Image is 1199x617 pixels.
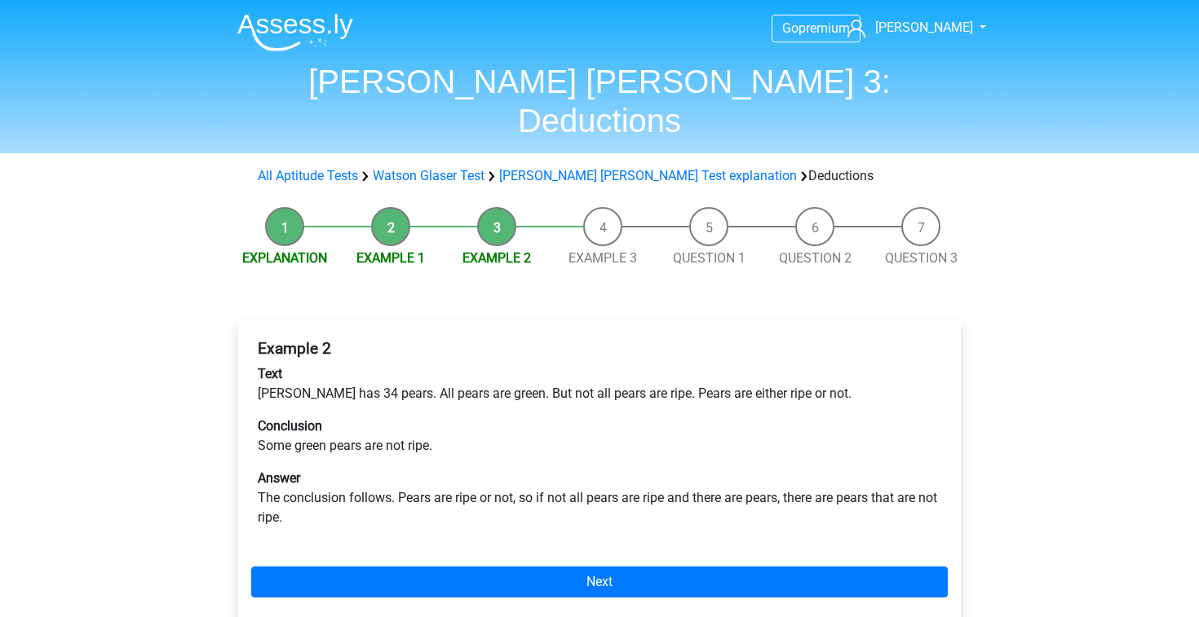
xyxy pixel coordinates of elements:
a: Question 1 [673,250,746,266]
a: Example 1 [356,250,425,266]
b: Example 2 [258,339,331,358]
p: [PERSON_NAME] has 34 pears. All pears are green. But not all pears are ripe. Pears are either rip... [258,364,941,403]
div: Deductions [251,166,948,186]
b: Answer [258,470,300,486]
a: Gopremium [772,17,860,39]
b: Conclusion [258,418,322,434]
a: [PERSON_NAME] [841,18,975,37]
a: Example 3 [569,250,637,266]
a: Explanation [242,250,327,266]
span: Go [782,20,799,36]
a: Question 3 [885,250,958,266]
a: Next [251,566,948,597]
img: Assessly [237,13,353,51]
a: Watson Glaser Test [373,168,484,183]
p: The conclusion follows. Pears are ripe or not, so if not all pears are ripe and there are pears, ... [258,469,941,527]
a: All Aptitude Tests [258,168,358,183]
span: premium [799,20,850,36]
p: Some green pears are not ripe. [258,416,941,456]
a: Example 2 [462,250,531,266]
b: Text [258,366,282,381]
a: [PERSON_NAME] [PERSON_NAME] Test explanation [499,168,797,183]
h1: [PERSON_NAME] [PERSON_NAME] 3: Deductions [224,62,975,140]
a: Question 2 [779,250,852,266]
span: [PERSON_NAME] [875,20,973,35]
